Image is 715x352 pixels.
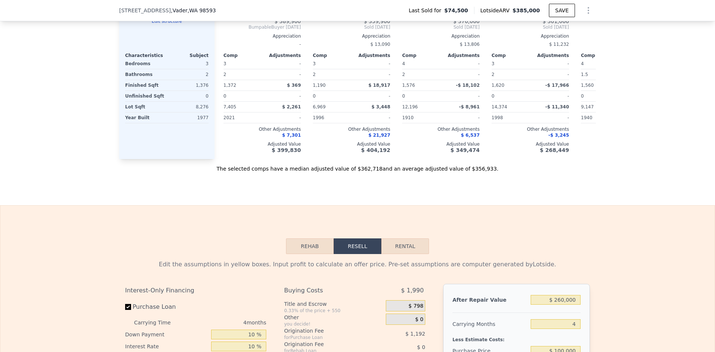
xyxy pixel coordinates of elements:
div: - [442,69,480,80]
span: BumpableBuyer [DATE] [223,24,301,30]
div: for Purchase Loan [284,334,367,340]
span: 0 [223,93,226,99]
span: Sold [DATE] [402,24,480,30]
span: 0 [402,93,405,99]
div: The selected comps have a median adjusted value of $362,718 and an average adjusted value of $356... [119,159,596,172]
button: Rental [381,238,429,254]
div: - [442,58,480,69]
span: 14,374 [492,104,507,110]
button: SAVE [549,4,575,17]
span: 0 [313,93,316,99]
div: Adjusted Value [581,141,658,147]
div: 1977 [168,112,209,123]
span: 9,147 [581,104,594,110]
div: 2 [168,69,209,80]
span: $ 21,927 [368,133,390,138]
span: -$ 17,966 [545,83,569,88]
span: $ 370,000 [453,18,480,24]
div: Adjustments [530,53,569,58]
span: 0 [492,93,495,99]
div: - [264,91,301,101]
span: $ 389,900 [274,18,301,24]
span: -$ 3,245 [549,133,569,138]
div: 8,276 [168,102,209,112]
div: Origination Fee [284,327,367,334]
span: 1,372 [223,83,236,88]
span: -$ 18,102 [456,83,480,88]
div: 2021 [223,112,261,123]
div: - [442,91,480,101]
span: $ 0 [417,344,425,350]
div: Down Payment [125,329,208,340]
div: Adjustments [352,53,390,58]
div: - [353,91,390,101]
div: 1996 [313,112,350,123]
div: 2 [313,69,350,80]
div: 1.5 [581,69,618,80]
input: Purchase Loan [125,304,131,310]
div: Finished Sqft [125,80,165,91]
span: 0 [581,93,584,99]
div: Adjustments [441,53,480,58]
div: Carrying Months [452,317,528,331]
div: 1,376 [168,80,209,91]
div: - [532,112,569,123]
span: , Vader [171,7,216,14]
div: Adjusted Value [313,141,390,147]
span: 6,969 [313,104,325,110]
span: 4 [581,61,584,66]
span: 3 [313,61,316,66]
div: 4 months [185,317,266,329]
span: $74,500 [444,7,468,14]
span: Sold [DATE] [313,24,390,30]
span: $ 11,232 [549,42,569,47]
span: $ 404,192 [361,147,390,153]
div: 2 [402,69,439,80]
button: Show Options [581,3,596,18]
button: Edit structure [125,18,209,24]
span: 1,560 [581,83,594,88]
span: -$ 8,961 [459,104,480,110]
div: - [353,69,390,80]
span: 1,576 [402,83,415,88]
span: $ 1,990 [401,284,424,297]
span: 3 [223,61,226,66]
div: Carrying Time [134,317,182,329]
div: Adjusted Value [223,141,301,147]
div: - [353,112,390,123]
div: Origination Fee [284,340,367,348]
div: - [264,58,301,69]
div: Less Estimate Costs: [452,331,581,344]
div: Interest-Only Financing [125,284,266,297]
div: - [442,112,480,123]
div: 1940 [581,112,618,123]
span: -$ 11,340 [545,104,569,110]
div: Appreciation [313,33,390,39]
span: $ 18,917 [368,83,390,88]
span: 1,190 [313,83,325,88]
div: - [353,58,390,69]
span: 7,405 [223,104,236,110]
div: Bedrooms [125,58,165,69]
span: $385,000 [512,7,540,13]
div: Adjusted Value [402,141,480,147]
span: $ 268,449 [540,147,569,153]
div: 0.33% of the price + 550 [284,308,383,314]
div: Comp [402,53,441,58]
div: Other Adjustments [581,126,658,132]
div: 1910 [402,112,439,123]
span: 4 [402,61,405,66]
div: Bathrooms [125,69,165,80]
div: Year Built [125,112,165,123]
div: Other Adjustments [492,126,569,132]
span: $ 0 [415,316,423,323]
div: Appreciation [402,33,480,39]
div: 2 [223,69,261,80]
div: - [532,58,569,69]
span: $ 2,261 [282,104,301,110]
div: Characteristics [125,53,167,58]
div: - [264,112,301,123]
div: Appreciation [492,33,569,39]
div: - [532,91,569,101]
div: 3 [168,58,209,69]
